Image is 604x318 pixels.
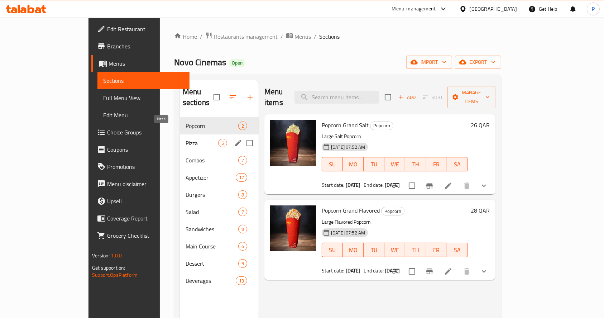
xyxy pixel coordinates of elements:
a: Menus [286,32,311,41]
div: Combos [186,156,238,165]
div: items [238,122,247,130]
span: 9 [239,260,247,267]
span: 5 [219,140,227,147]
button: Branch-specific-item [421,263,438,280]
span: Select all sections [209,90,224,105]
span: End date: [364,266,384,275]
span: Restaurants management [214,32,278,41]
span: Start date: [322,266,345,275]
button: FR [426,243,447,257]
div: [GEOGRAPHIC_DATA] [470,5,517,13]
button: TH [405,243,426,257]
span: Appetizer [186,173,236,182]
a: Support.OpsPlatform [92,270,138,280]
nav: breadcrumb [174,32,501,41]
button: sort-choices [387,263,404,280]
span: TH [408,245,423,255]
a: Promotions [91,158,190,175]
span: Burgers [186,190,238,199]
button: export [455,56,501,69]
span: TH [408,159,423,170]
span: [DATE] 07:52 AM [328,144,368,151]
a: Edit Menu [97,106,190,124]
button: SA [447,157,468,171]
svg: Show Choices [480,181,488,190]
div: Dessert9 [180,255,259,272]
span: Menus [294,32,311,41]
span: Novo Cinemas [174,54,226,70]
button: sort-choices [387,177,404,194]
button: TH [405,157,426,171]
span: Select section [380,90,396,105]
button: SU [322,157,343,171]
button: delete [458,263,475,280]
div: Combos7 [180,152,259,169]
span: Select section first [418,92,447,103]
div: Burgers8 [180,186,259,203]
div: Beverages13 [180,272,259,289]
span: Full Menu View [103,94,184,102]
button: show more [475,263,493,280]
button: WE [384,157,405,171]
img: Popcorn Grand Salt [270,120,316,166]
span: Salad [186,208,238,216]
button: Branch-specific-item [421,177,438,194]
span: 7 [239,209,247,215]
span: Sort sections [224,89,241,106]
span: TU [366,159,382,170]
a: Edit Restaurant [91,20,190,38]
span: Popcorn [382,207,404,215]
button: SU [322,243,343,257]
div: items [238,208,247,216]
button: Manage items [447,86,495,108]
span: MO [346,245,361,255]
span: WE [387,159,402,170]
button: Add [396,92,418,103]
span: SU [325,245,340,255]
a: Coverage Report [91,210,190,227]
li: / [314,32,316,41]
a: Menu disclaimer [91,175,190,193]
span: 13 [236,277,247,284]
span: WE [387,245,402,255]
div: Open [229,59,245,67]
span: 9 [239,226,247,233]
a: Choice Groups [91,124,190,141]
div: items [238,190,247,199]
span: Popcorn Grand Flavored [322,205,380,216]
h6: 26 QAR [471,120,490,130]
div: Popcorn2 [180,117,259,134]
span: Manage items [453,88,490,106]
span: End date: [364,180,384,190]
span: Coverage Report [107,214,184,223]
span: SA [450,159,465,170]
button: WE [384,243,405,257]
span: Popcorn [370,122,393,130]
span: Popcorn Grand Salt [322,120,369,130]
button: SA [447,243,468,257]
svg: Show Choices [480,267,488,276]
span: Coupons [107,145,184,154]
a: Edit menu item [444,267,452,276]
nav: Menu sections [180,114,259,292]
span: Open [229,60,245,66]
a: Coupons [91,141,190,158]
div: items [238,225,247,233]
button: import [406,56,452,69]
div: Pizza5edit [180,134,259,152]
a: Sections [97,72,190,89]
div: Main Course6 [180,238,259,255]
span: Main Course [186,242,238,251]
button: delete [458,177,475,194]
button: FR [426,157,447,171]
span: Start date: [322,180,345,190]
button: TU [364,157,384,171]
a: Menus [91,55,190,72]
span: Grocery Checklist [107,231,184,240]
span: 17 [236,174,247,181]
span: SU [325,159,340,170]
span: Get support on: [92,263,125,272]
div: Sandwiches9 [180,220,259,238]
button: TU [364,243,384,257]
